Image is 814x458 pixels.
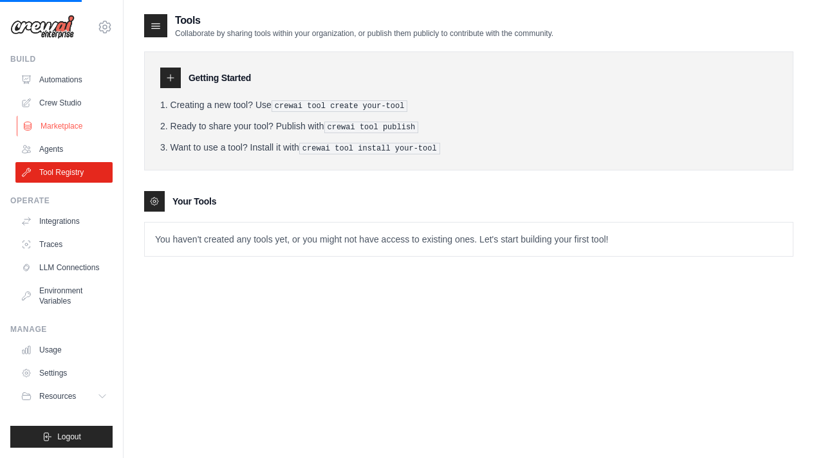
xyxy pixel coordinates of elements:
a: Integrations [15,211,113,232]
a: Tool Registry [15,162,113,183]
div: Manage [10,324,113,334]
p: You haven't created any tools yet, or you might not have access to existing ones. Let's start bui... [145,223,793,256]
h3: Getting Started [189,71,251,84]
h3: Your Tools [172,195,216,208]
li: Want to use a tool? Install it with [160,141,777,154]
button: Resources [15,386,113,407]
img: Logo [10,15,75,39]
span: Resources [39,391,76,401]
a: Traces [15,234,113,255]
a: Agents [15,139,113,160]
a: Usage [15,340,113,360]
a: Settings [15,363,113,383]
p: Collaborate by sharing tools within your organization, or publish them publicly to contribute wit... [175,28,553,39]
button: Logout [10,426,113,448]
pre: crewai tool publish [324,122,419,133]
a: LLM Connections [15,257,113,278]
h2: Tools [175,13,553,28]
li: Creating a new tool? Use [160,98,777,112]
a: Automations [15,69,113,90]
a: Environment Variables [15,280,113,311]
pre: crewai tool create your-tool [272,100,408,112]
div: Operate [10,196,113,206]
div: Build [10,54,113,64]
li: Ready to share your tool? Publish with [160,120,777,133]
span: Logout [57,432,81,442]
a: Marketplace [17,116,114,136]
a: Crew Studio [15,93,113,113]
pre: crewai tool install your-tool [299,143,440,154]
